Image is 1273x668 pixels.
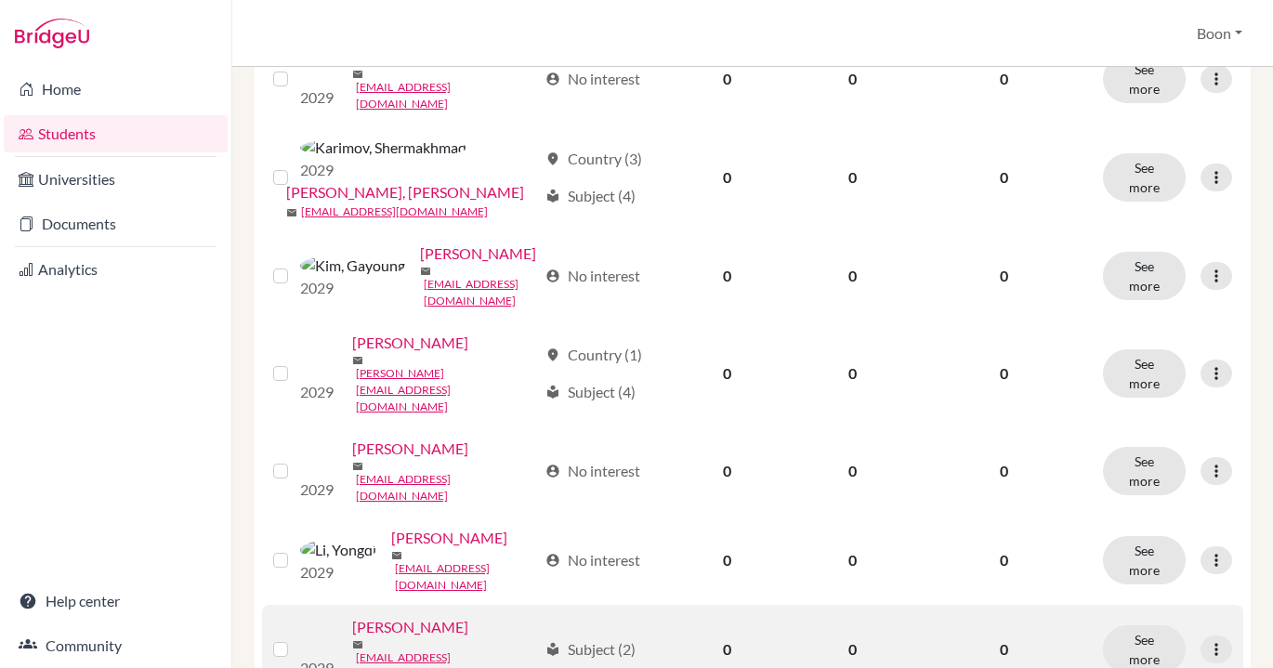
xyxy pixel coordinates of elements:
[545,549,640,571] div: No interest
[1103,349,1186,398] button: See more
[300,441,337,478] img: Lee, Chaehee
[788,426,916,516] td: 0
[927,549,1081,571] p: 0
[352,69,363,80] span: mail
[545,385,560,399] span: local_library
[300,49,337,86] img: Kang, Yunjae
[1103,536,1186,584] button: See more
[666,516,788,605] td: 0
[352,332,468,354] a: [PERSON_NAME]
[395,560,537,594] a: [EMAIL_ADDRESS][DOMAIN_NAME]
[352,461,363,472] span: mail
[300,620,337,657] img: Nguyen, Chi
[666,34,788,124] td: 0
[666,124,788,231] td: 0
[301,203,488,220] a: [EMAIL_ADDRESS][DOMAIN_NAME]
[1103,153,1186,202] button: See more
[300,478,337,501] p: 2029
[424,276,537,309] a: [EMAIL_ADDRESS][DOMAIN_NAME]
[545,265,640,287] div: No interest
[788,231,916,321] td: 0
[420,266,431,277] span: mail
[666,321,788,426] td: 0
[4,627,228,664] a: Community
[545,347,560,362] span: location_on
[4,161,228,198] a: Universities
[927,638,1081,661] p: 0
[545,148,642,170] div: Country (3)
[545,638,636,661] div: Subject (2)
[545,381,636,403] div: Subject (4)
[300,277,405,299] p: 2029
[927,68,1081,90] p: 0
[300,561,376,583] p: 2029
[352,438,468,460] a: [PERSON_NAME]
[788,124,916,231] td: 0
[15,19,89,48] img: Bridge-U
[1103,447,1186,495] button: See more
[545,460,640,482] div: No interest
[545,269,560,283] span: account_circle
[352,355,363,366] span: mail
[300,86,337,109] p: 2029
[545,642,560,657] span: local_library
[352,616,468,638] a: [PERSON_NAME]
[545,68,640,90] div: No interest
[545,72,560,86] span: account_circle
[300,159,466,181] p: 2029
[927,362,1081,385] p: 0
[788,516,916,605] td: 0
[356,365,537,415] a: [PERSON_NAME][EMAIL_ADDRESS][DOMAIN_NAME]
[300,381,337,403] p: 2029
[4,205,228,242] a: Documents
[352,639,363,650] span: mail
[1188,16,1251,51] button: Boon
[1103,55,1186,103] button: See more
[391,527,507,549] a: [PERSON_NAME]
[545,185,636,207] div: Subject (4)
[356,471,537,504] a: [EMAIL_ADDRESS][DOMAIN_NAME]
[666,231,788,321] td: 0
[1103,252,1186,300] button: See more
[300,255,405,277] img: Kim, Gayoung
[545,553,560,568] span: account_circle
[545,189,560,203] span: local_library
[391,550,402,561] span: mail
[927,265,1081,287] p: 0
[4,583,228,620] a: Help center
[4,115,228,152] a: Students
[666,426,788,516] td: 0
[420,242,536,265] a: [PERSON_NAME]
[927,460,1081,482] p: 0
[4,71,228,108] a: Home
[788,321,916,426] td: 0
[788,34,916,124] td: 0
[356,79,537,112] a: [EMAIL_ADDRESS][DOMAIN_NAME]
[300,539,376,561] img: Li, Yongqi
[927,166,1081,189] p: 0
[4,251,228,288] a: Analytics
[286,181,524,203] a: [PERSON_NAME], [PERSON_NAME]
[286,207,297,218] span: mail
[300,344,337,381] img: Kobayashi, Saya
[545,464,560,478] span: account_circle
[545,151,560,166] span: location_on
[300,137,466,159] img: Karimov, Shermakhmad
[545,344,642,366] div: Country (1)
